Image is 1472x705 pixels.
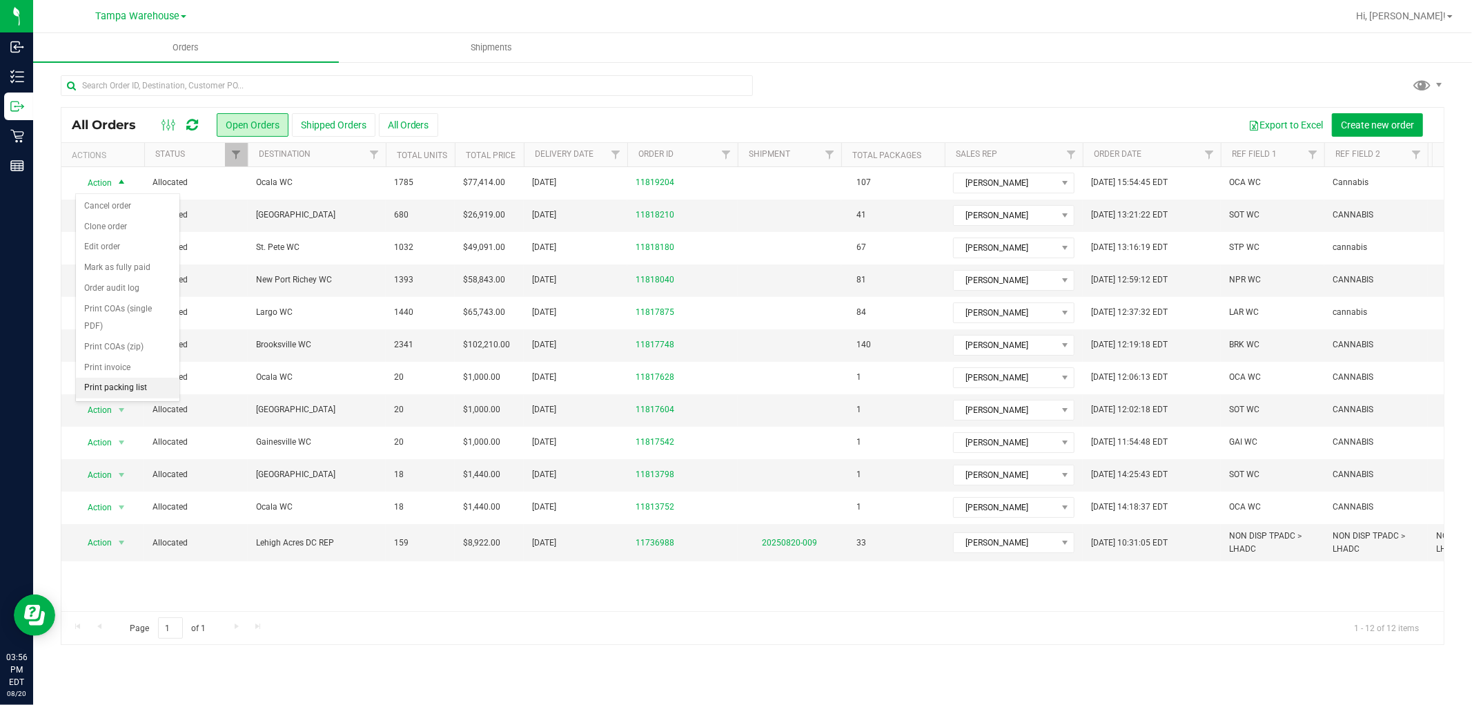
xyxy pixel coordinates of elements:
[954,533,1057,552] span: [PERSON_NAME]
[1229,338,1259,351] span: BRK WC
[256,436,377,449] span: Gainesville WC
[1091,468,1168,481] span: [DATE] 14:25:43 EDT
[463,501,500,514] span: $1,440.00
[153,176,239,189] span: Allocated
[532,537,556,550] span: [DATE]
[463,338,510,351] span: $102,210.00
[850,465,868,485] span: 1
[113,433,130,452] span: select
[535,149,593,159] a: Delivery Date
[259,149,311,159] a: Destination
[850,238,873,258] span: 67
[1229,501,1261,514] span: OCA WC
[33,33,339,62] a: Orders
[532,176,556,189] span: [DATE]
[1091,403,1168,416] span: [DATE] 12:02:18 EDT
[394,176,413,189] span: 1785
[75,173,112,193] span: Action
[532,468,556,481] span: [DATE]
[10,129,24,143] inline-svg: Retail
[1229,530,1316,556] span: NON DISP TPADC > LHADC
[1405,143,1428,166] a: Filter
[638,149,674,159] a: Order ID
[113,533,130,552] span: select
[1091,338,1168,351] span: [DATE] 12:19:18 EDT
[636,306,674,319] a: 11817875
[256,501,377,514] span: Ocala WC
[1333,371,1373,384] span: CANNABIS
[532,338,556,351] span: [DATE]
[463,537,500,550] span: $8,922.00
[394,537,409,550] span: 159
[339,33,645,62] a: Shipments
[1333,338,1373,351] span: CANNABIS
[850,173,878,193] span: 107
[394,403,404,416] span: 20
[954,368,1057,387] span: [PERSON_NAME]
[636,436,674,449] a: 11817542
[954,173,1057,193] span: [PERSON_NAME]
[10,70,24,84] inline-svg: Inventory
[1239,113,1332,137] button: Export to Excel
[1333,530,1420,556] span: NON DISP TPADC > LHADC
[1229,403,1259,416] span: SOT WC
[605,143,627,166] a: Filter
[153,241,239,254] span: Allocated
[256,241,377,254] span: St. Pete WC
[75,465,112,485] span: Action
[463,403,500,416] span: $1,000.00
[1356,10,1446,21] span: Hi, [PERSON_NAME]!
[256,273,377,287] span: New Port Richey WC
[956,149,997,159] a: Sales Rep
[76,358,179,378] li: Print invoice
[76,337,179,358] li: Print COAs (zip)
[153,468,239,481] span: Allocated
[292,113,375,137] button: Shipped Orders
[954,400,1057,420] span: [PERSON_NAME]
[850,270,873,290] span: 81
[1229,209,1259,222] span: SOT WC
[850,302,873,322] span: 84
[256,371,377,384] span: Ocala WC
[1229,306,1259,319] span: LAR WC
[1333,209,1373,222] span: CANNABIS
[532,371,556,384] span: [DATE]
[463,436,500,449] span: $1,000.00
[155,41,218,54] span: Orders
[1229,436,1257,449] span: GAI WC
[532,241,556,254] span: [DATE]
[1341,119,1414,131] span: Create new order
[850,497,868,517] span: 1
[113,465,130,485] span: select
[95,10,179,22] span: Tampa Warehouse
[850,205,873,225] span: 41
[463,273,505,287] span: $58,843.00
[153,273,239,287] span: Allocated
[954,206,1057,225] span: [PERSON_NAME]
[850,432,868,452] span: 1
[153,338,239,351] span: Allocated
[1094,149,1141,159] a: Order Date
[256,403,377,416] span: [GEOGRAPHIC_DATA]
[1333,436,1373,449] span: CANNABIS
[636,241,674,254] a: 11818180
[14,595,55,636] iframe: Resource center
[6,651,27,688] p: 03:56 PM EDT
[1091,273,1168,287] span: [DATE] 12:59:12 EDT
[852,151,921,160] a: Total Packages
[1091,436,1168,449] span: [DATE] 11:54:48 EDT
[1333,241,1367,254] span: cannabis
[76,237,179,258] li: Edit order
[76,299,179,337] li: Print COAs (single PDF)
[1343,617,1430,638] span: 1 - 12 of 12 items
[954,303,1057,322] span: [PERSON_NAME]
[113,173,130,193] span: select
[1229,468,1259,481] span: SOT WC
[75,533,112,552] span: Action
[1060,143,1083,166] a: Filter
[256,468,377,481] span: [GEOGRAPHIC_DATA]
[850,533,873,553] span: 33
[954,433,1057,452] span: [PERSON_NAME]
[1091,209,1168,222] span: [DATE] 13:21:22 EDT
[954,336,1057,355] span: [PERSON_NAME]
